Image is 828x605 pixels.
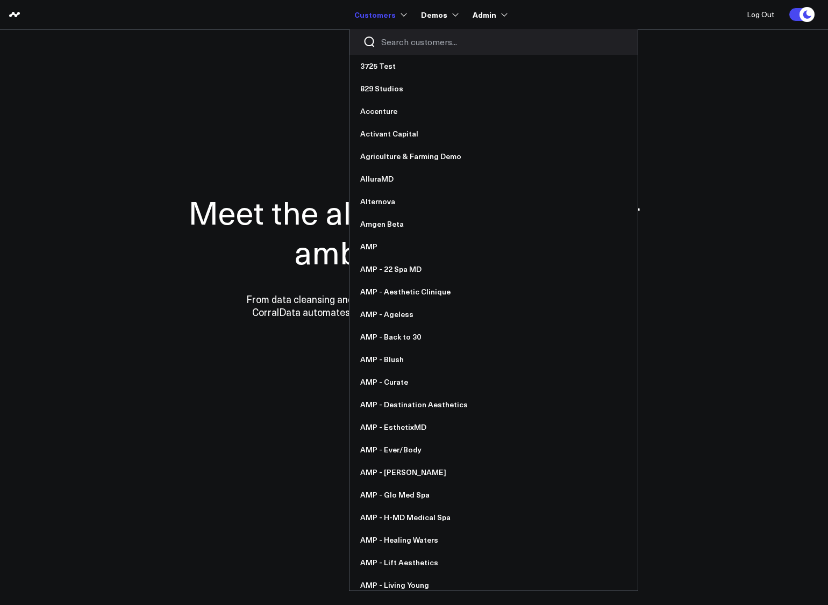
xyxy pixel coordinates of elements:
[349,100,638,123] a: Accenture
[349,145,638,168] a: Agriculture & Farming Demo
[349,280,638,303] a: AMP - Aesthetic Clinique
[349,393,638,416] a: AMP - Destination Aesthetics
[349,461,638,484] a: AMP - [PERSON_NAME]
[349,371,638,393] a: AMP - Curate
[349,55,638,77] a: 3725 Test
[349,574,638,596] a: AMP - Living Young
[349,303,638,326] a: AMP - Ageless
[349,506,638,529] a: AMP - H-MD Medical Spa
[349,416,638,438] a: AMP - EsthetixMD
[354,5,405,24] a: Customers
[349,77,638,100] a: 829 Studios
[349,235,638,258] a: AMP
[349,258,638,280] a: AMP - 22 Spa MD
[349,348,638,371] a: AMP - Blush
[381,36,624,48] input: Search customers input
[363,35,376,48] button: Search customers button
[349,213,638,235] a: Amgen Beta
[349,529,638,551] a: AMP - Healing Waters
[349,326,638,348] a: AMP - Back to 30
[349,438,638,461] a: AMP - Ever/Body
[349,168,638,190] a: AlluraMD
[223,293,605,319] p: From data cleansing and integration to personalized dashboards and insights, CorralData automates...
[151,192,677,271] h1: Meet the all-in-one data hub for ambitious teams
[349,123,638,145] a: Activant Capital
[349,190,638,213] a: Alternova
[421,5,456,24] a: Demos
[349,551,638,574] a: AMP - Lift Aesthetics
[349,484,638,506] a: AMP - Glo Med Spa
[473,5,505,24] a: Admin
